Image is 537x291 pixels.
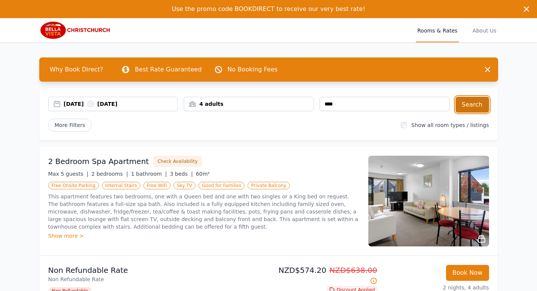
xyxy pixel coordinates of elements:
[416,18,459,42] a: Rooms & Rates
[471,18,498,42] a: About Us
[153,156,202,167] button: Check Availability
[91,171,128,177] span: 2 bedrooms |
[228,65,278,74] p: No Booking Fees
[329,266,377,275] span: NZD$638.00
[411,122,489,128] label: Show all room types / listings
[131,171,167,177] span: 1 bathroom |
[455,97,489,113] button: Search
[174,182,196,189] span: Sky TV
[198,182,245,189] span: Good for Families
[196,171,210,177] span: 60m²
[48,265,266,276] p: Non Refundable Rate
[48,232,359,240] div: Show more >
[64,100,178,108] div: [DATE] [DATE]
[44,62,109,77] span: Why Book Direct?
[48,119,92,132] span: More Filters
[135,65,202,74] p: Best Rate Guaranteed
[143,182,171,189] span: Free WiFi
[48,156,149,167] h3: 2 Bedroom Spa Apartment
[48,182,99,189] span: Free Onsite Parking
[248,182,289,189] span: Private Balcony
[446,265,489,281] button: Book Now
[172,5,365,12] span: Use the promo code BOOKDIRECT to receive our very best rate!
[272,265,377,286] p: NZD$574.20
[184,100,313,108] div: 4 adults
[39,21,112,39] img: Bella Vista Christchurch
[48,276,266,283] p: Non Refundable Rate
[102,182,140,189] span: Internal Stairs
[48,171,89,177] span: Max 5 guests |
[170,171,193,177] span: 3 beds |
[48,193,359,231] p: This apartment features two bedrooms, one with a Queen bed and one with two singles or a King bed...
